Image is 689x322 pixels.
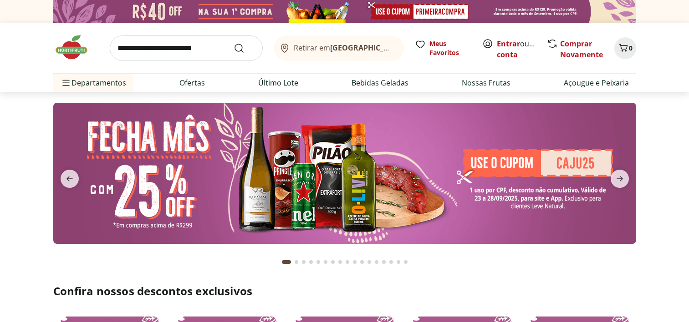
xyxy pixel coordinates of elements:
h2: Confira nossos descontos exclusivos [53,284,636,298]
button: Go to page 16 from fs-carousel [395,251,402,273]
a: Criar conta [497,39,547,60]
button: Go to page 6 from fs-carousel [322,251,329,273]
a: Açougue e Peixaria [564,77,629,88]
button: Go to page 14 from fs-carousel [380,251,388,273]
a: Nossas Frutas [462,77,510,88]
span: Retirar em [294,44,394,52]
span: Meus Favoritos [429,39,471,57]
button: Current page from fs-carousel [280,251,293,273]
img: banana [53,103,636,244]
button: Retirar em[GEOGRAPHIC_DATA]/[GEOGRAPHIC_DATA] [274,35,404,61]
b: [GEOGRAPHIC_DATA]/[GEOGRAPHIC_DATA] [330,43,484,53]
button: Go to page 9 from fs-carousel [344,251,351,273]
button: next [603,170,636,188]
button: Go to page 11 from fs-carousel [358,251,366,273]
button: Go to page 13 from fs-carousel [373,251,380,273]
button: Go to page 15 from fs-carousel [388,251,395,273]
a: Ofertas [179,77,205,88]
button: Go to page 17 from fs-carousel [402,251,409,273]
a: Comprar Novamente [560,39,603,60]
button: Go to page 8 from fs-carousel [337,251,344,273]
a: Último Lote [258,77,298,88]
button: Go to page 12 from fs-carousel [366,251,373,273]
span: ou [497,38,537,60]
button: Go to page 4 from fs-carousel [307,251,315,273]
button: Carrinho [614,37,636,59]
input: search [110,35,263,61]
a: Entrar [497,39,520,49]
button: Go to page 2 from fs-carousel [293,251,300,273]
span: 0 [629,44,633,52]
button: Menu [61,72,71,94]
button: Submit Search [234,43,255,54]
img: Hortifruti [53,34,99,61]
a: Bebidas Geladas [352,77,408,88]
button: Go to page 10 from fs-carousel [351,251,358,273]
button: Go to page 7 from fs-carousel [329,251,337,273]
span: Departamentos [61,72,126,94]
a: Meus Favoritos [415,39,471,57]
button: Go to page 3 from fs-carousel [300,251,307,273]
button: Go to page 5 from fs-carousel [315,251,322,273]
button: previous [53,170,86,188]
